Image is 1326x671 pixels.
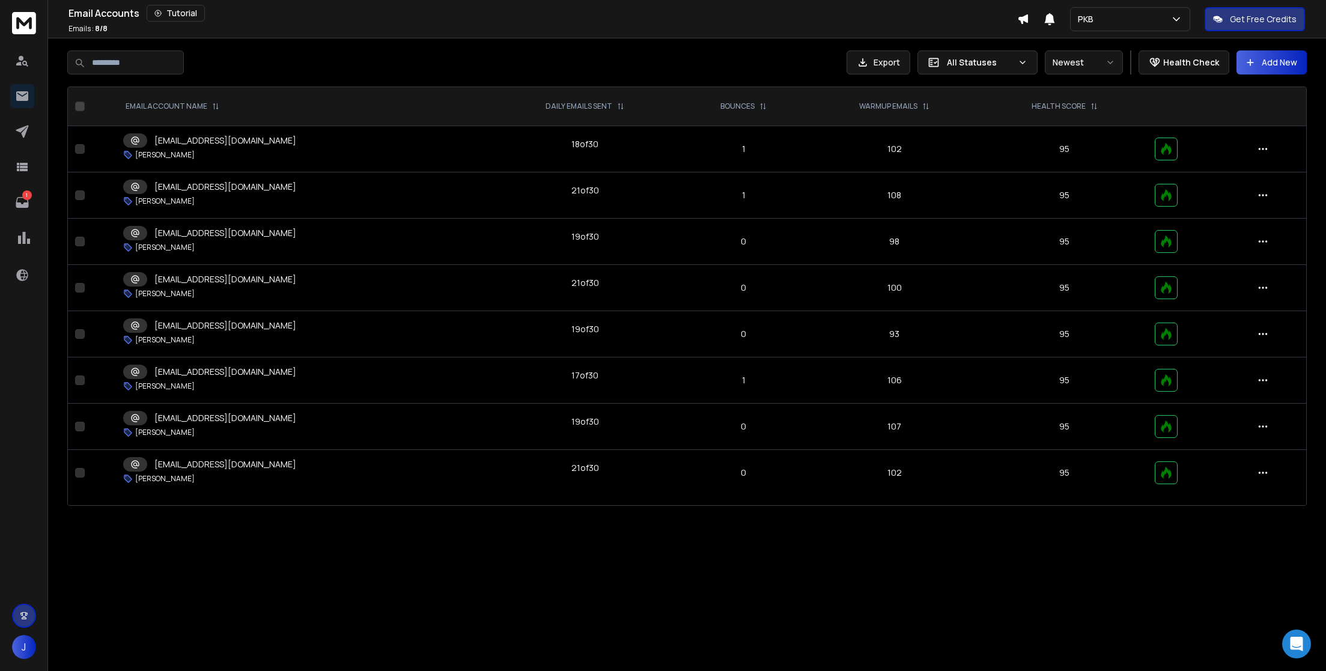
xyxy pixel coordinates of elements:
[571,138,598,150] div: 18 of 30
[982,311,1148,357] td: 95
[571,369,598,381] div: 17 of 30
[687,282,800,294] p: 0
[135,289,195,299] p: [PERSON_NAME]
[571,231,599,243] div: 19 of 30
[947,56,1013,68] p: All Statuses
[571,416,599,428] div: 19 of 30
[1205,7,1305,31] button: Get Free Credits
[571,277,599,289] div: 21 of 30
[807,357,982,404] td: 106
[1045,50,1123,74] button: Newest
[807,311,982,357] td: 93
[982,450,1148,496] td: 95
[1163,56,1219,68] p: Health Check
[546,102,612,111] p: DAILY EMAILS SENT
[147,5,205,22] button: Tutorial
[687,235,800,247] p: 0
[982,219,1148,265] td: 95
[807,219,982,265] td: 98
[687,421,800,433] p: 0
[12,635,36,659] button: J
[22,190,32,200] p: 1
[807,404,982,450] td: 107
[571,323,599,335] div: 19 of 30
[859,102,917,111] p: WARMUP EMAILS
[95,23,108,34] span: 8 / 8
[154,227,296,239] p: [EMAIL_ADDRESS][DOMAIN_NAME]
[571,462,599,474] div: 21 of 30
[847,50,910,74] button: Export
[1230,13,1297,25] p: Get Free Credits
[1282,630,1311,658] div: Open Intercom Messenger
[687,374,800,386] p: 1
[807,172,982,219] td: 108
[68,24,108,34] p: Emails :
[154,412,296,424] p: [EMAIL_ADDRESS][DOMAIN_NAME]
[807,265,982,311] td: 100
[687,143,800,155] p: 1
[135,243,195,252] p: [PERSON_NAME]
[687,467,800,479] p: 0
[154,273,296,285] p: [EMAIL_ADDRESS][DOMAIN_NAME]
[135,381,195,391] p: [PERSON_NAME]
[720,102,755,111] p: BOUNCES
[135,428,195,437] p: [PERSON_NAME]
[1139,50,1229,74] button: Health Check
[687,189,800,201] p: 1
[135,474,195,484] p: [PERSON_NAME]
[135,150,195,160] p: [PERSON_NAME]
[154,320,296,332] p: [EMAIL_ADDRESS][DOMAIN_NAME]
[982,126,1148,172] td: 95
[10,190,34,214] a: 1
[126,102,219,111] div: EMAIL ACCOUNT NAME
[1032,102,1086,111] p: HEALTH SCORE
[807,126,982,172] td: 102
[68,5,1017,22] div: Email Accounts
[1078,13,1098,25] p: PKB
[154,135,296,147] p: [EMAIL_ADDRESS][DOMAIN_NAME]
[982,357,1148,404] td: 95
[982,404,1148,450] td: 95
[154,458,296,470] p: [EMAIL_ADDRESS][DOMAIN_NAME]
[135,335,195,345] p: [PERSON_NAME]
[571,184,599,196] div: 21 of 30
[154,181,296,193] p: [EMAIL_ADDRESS][DOMAIN_NAME]
[135,196,195,206] p: [PERSON_NAME]
[154,366,296,378] p: [EMAIL_ADDRESS][DOMAIN_NAME]
[807,450,982,496] td: 102
[687,328,800,340] p: 0
[982,265,1148,311] td: 95
[982,172,1148,219] td: 95
[1236,50,1307,74] button: Add New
